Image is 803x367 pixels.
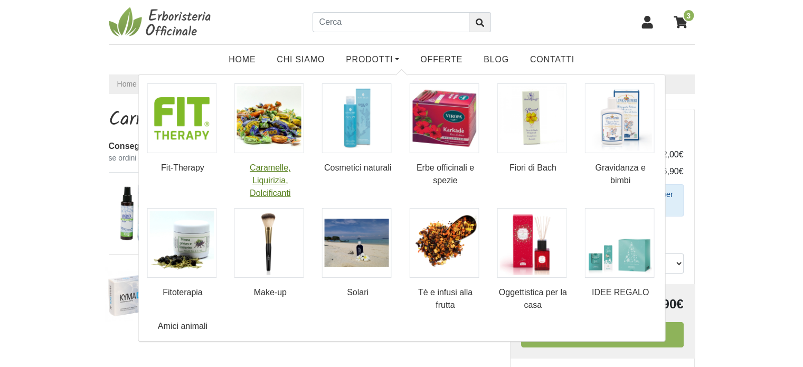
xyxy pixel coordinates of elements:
[584,83,654,153] img: Gravidanza e bimbi
[147,83,219,174] a: Fit-Therapy
[409,208,479,278] img: Tè e infusi alla frutta
[117,79,137,90] a: Home
[473,49,519,70] a: Blog
[266,49,335,70] a: Chi Siamo
[584,83,656,187] a: Gravidanza e bimbi
[109,109,494,131] h1: Carrello
[584,208,654,278] img: IDEE REGALO
[322,83,392,153] img: Cosmetici naturali
[105,181,168,244] img: Argento Colloidale Plus Deo Spray 40ppm - 75ml+25ml gratis
[497,83,566,153] img: Fiori di Bach
[147,83,216,153] img: Fit-Therapy
[322,208,392,278] img: Solari
[409,83,479,153] img: Erbe officinali e spezie
[410,49,473,70] a: OFFERTE
[105,263,168,326] img: Kymadol-N - 24 capsule da 600mg
[683,9,695,22] span: 3
[409,208,481,312] a: Tè e infusi alla frutta
[519,49,585,70] a: Contatti
[668,9,695,35] a: 3
[147,320,219,333] a: Amici animali
[218,49,266,70] a: Home
[234,208,304,278] img: Make-up
[234,208,306,299] a: Make-up
[147,208,216,278] img: Fitoterapia
[109,153,494,164] small: se ordini entro domani alle 12:00
[147,208,219,299] a: Fitoterapia
[234,83,306,200] a: Caramelle, Liquirizia, Dolcificanti
[497,208,566,278] img: Oggettistica per la casa
[497,208,569,312] a: Oggettistica per la casa
[322,208,394,299] a: Solari
[409,83,481,187] a: Erbe officinali e spezie
[109,74,695,94] nav: breadcrumb
[497,83,569,174] a: Fiori di Bach
[322,83,394,174] a: Cosmetici naturali
[335,49,410,70] a: Prodotti
[641,146,684,163] td: 52,00€
[109,6,214,38] img: Erboristeria Officinale
[234,83,304,153] img: Caramelle, Liquirizia, Dolcificanti
[313,12,469,32] input: Cerca
[641,163,684,180] td: 6,90€
[109,140,494,153] div: Consegna stimata:
[584,208,656,299] a: IDEE REGALO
